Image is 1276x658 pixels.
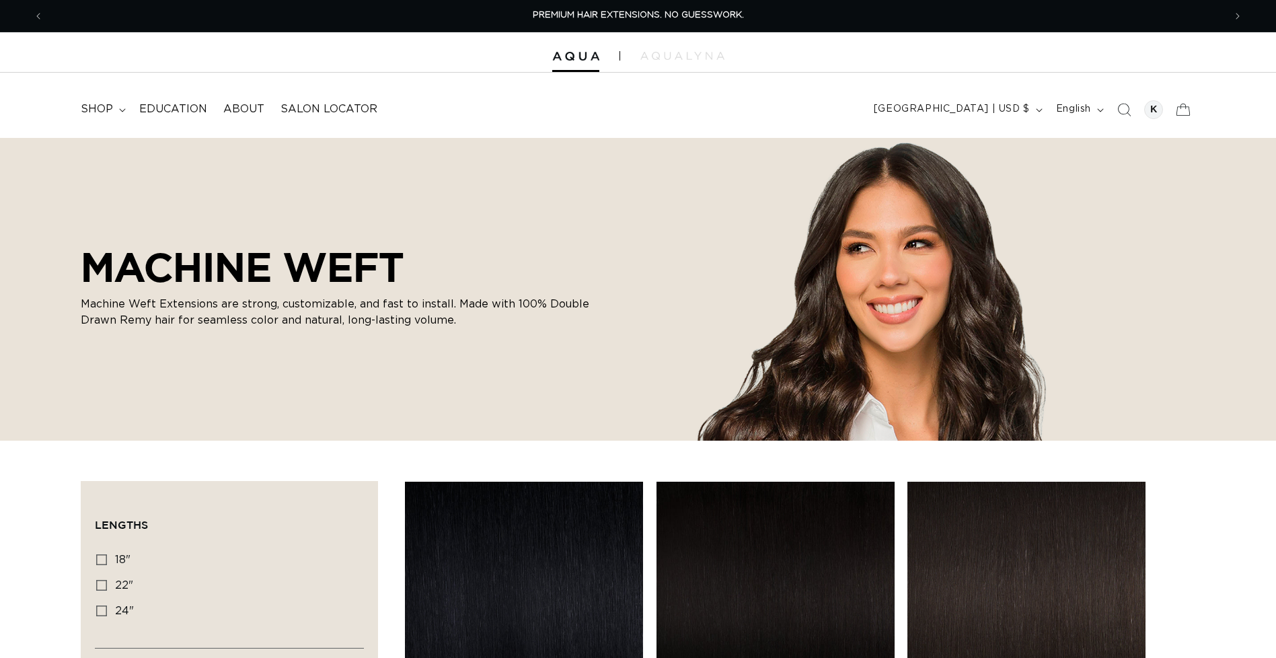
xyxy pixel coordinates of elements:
[874,102,1030,116] span: [GEOGRAPHIC_DATA] | USD $
[95,519,148,531] span: Lengths
[215,94,272,124] a: About
[115,554,130,565] span: 18"
[272,94,385,124] a: Salon Locator
[223,102,264,116] span: About
[280,102,377,116] span: Salon Locator
[81,244,592,291] h2: MACHINE WEFT
[1223,3,1252,29] button: Next announcement
[1109,95,1139,124] summary: Search
[81,296,592,328] p: Machine Weft Extensions are strong, customizable, and fast to install. Made with 100% Double Draw...
[640,52,724,60] img: aqualyna.com
[115,580,133,591] span: 22"
[1048,97,1109,122] button: English
[866,97,1048,122] button: [GEOGRAPHIC_DATA] | USD $
[95,495,364,544] summary: Lengths (0 selected)
[24,3,53,29] button: Previous announcement
[131,94,215,124] a: Education
[533,11,744,20] span: PREMIUM HAIR EXTENSIONS. NO GUESSWORK.
[115,606,134,616] span: 24"
[1056,102,1091,116] span: English
[139,102,207,116] span: Education
[552,52,599,61] img: Aqua Hair Extensions
[73,94,131,124] summary: shop
[81,102,113,116] span: shop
